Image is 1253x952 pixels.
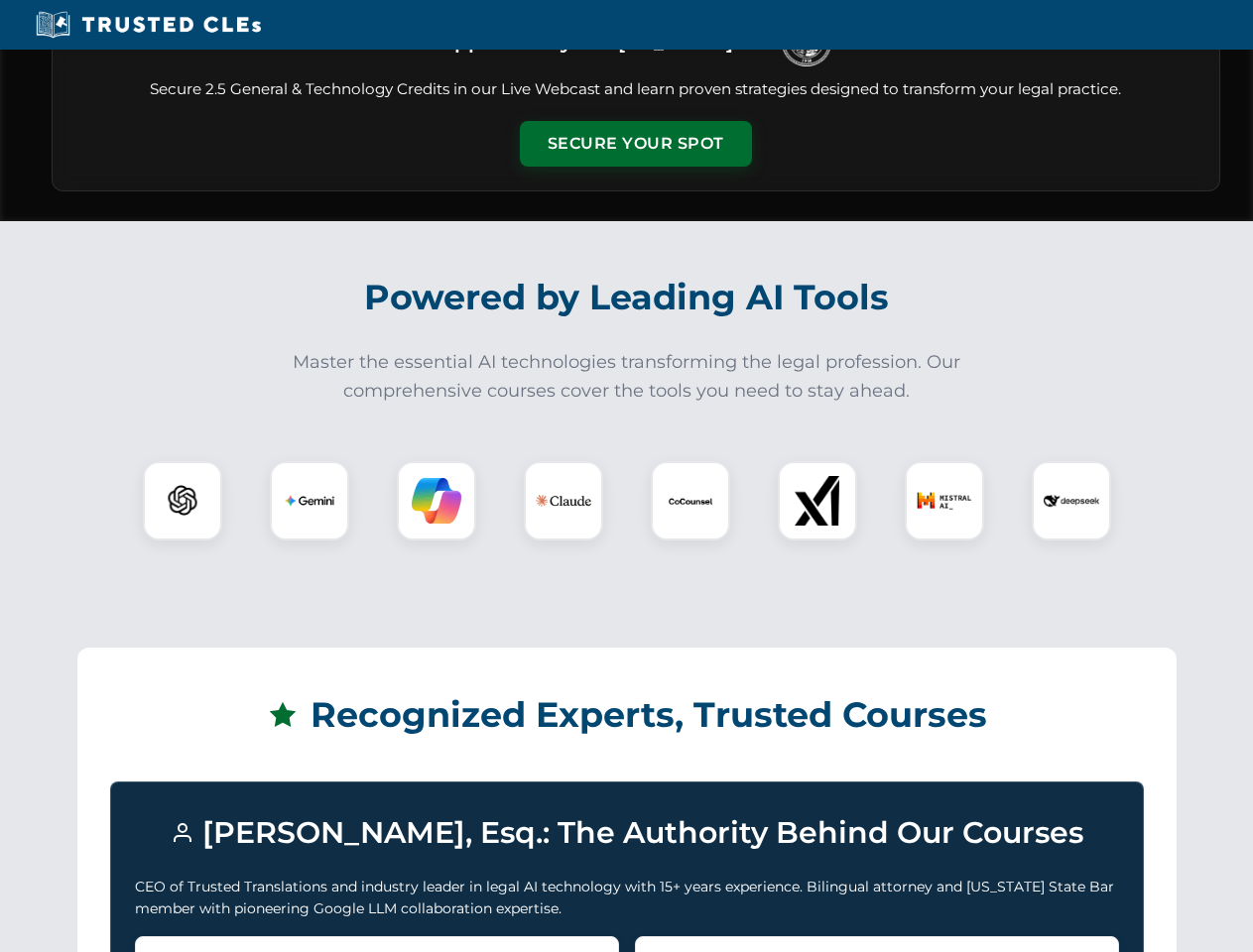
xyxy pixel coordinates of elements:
[285,476,334,526] img: Gemini Logo
[135,806,1119,860] h3: [PERSON_NAME], Esq.: The Authority Behind Our Courses
[270,461,349,540] div: Gemini
[143,461,222,540] div: ChatGPT
[778,461,857,540] div: xAI
[280,348,974,406] p: Master the essential AI technologies transforming the legal profession. Our comprehensive courses...
[412,476,461,526] img: Copilot Logo
[397,461,476,540] div: Copilot
[76,78,1195,101] p: Secure 2.5 General & Technology Credits in our Live Webcast and learn proven strategies designed ...
[520,121,752,167] button: Secure Your Spot
[524,461,603,540] div: Claude
[666,476,715,526] img: CoCounsel Logo
[135,876,1119,920] p: CEO of Trusted Translations and industry leader in legal AI technology with 15+ years experience....
[1044,473,1099,529] img: DeepSeek Logo
[651,461,730,540] div: CoCounsel
[1032,461,1111,540] div: DeepSeek
[110,680,1144,750] h2: Recognized Experts, Trusted Courses
[917,473,972,529] img: Mistral AI Logo
[154,472,211,530] img: ChatGPT Logo
[905,461,984,540] div: Mistral AI
[536,473,591,529] img: Claude Logo
[30,10,267,40] img: Trusted CLEs
[77,263,1177,332] h2: Powered by Leading AI Tools
[793,476,842,526] img: xAI Logo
